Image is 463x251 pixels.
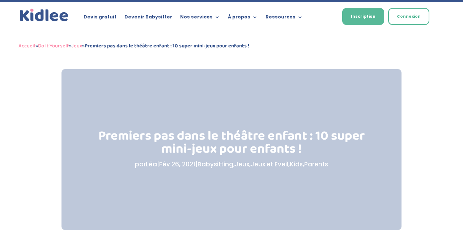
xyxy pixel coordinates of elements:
a: Jeux [72,42,82,50]
a: Nos services [180,14,220,22]
a: Devenir Babysitter [124,14,172,22]
a: Kidlee Logo [18,7,69,23]
a: Parents [304,160,328,169]
strong: Premiers pas dans le théâtre enfant : 10 super mini-jeux pour enfants ! [85,42,249,50]
img: logo_kidlee_bleu [18,7,69,23]
p: par | | , , , , [98,159,365,170]
a: Accueil [18,42,35,50]
h1: Premiers pas dans le théâtre enfant : 10 super mini-jeux pour enfants ! [98,129,365,159]
a: Léa [146,160,157,169]
a: Babysitting [197,160,233,169]
span: Fév 26, 2021 [159,160,195,169]
a: Do It Yourself [38,42,69,50]
img: Français [321,15,327,19]
a: Jeux et Eveil [251,160,288,169]
a: Connexion [388,8,429,25]
a: À propos [228,14,258,22]
a: Inscription [342,8,384,25]
span: » » » [18,42,249,50]
a: Devis gratuit [84,14,116,22]
a: Kids [290,160,303,169]
a: Ressources [266,14,303,22]
a: Jeux [235,160,249,169]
